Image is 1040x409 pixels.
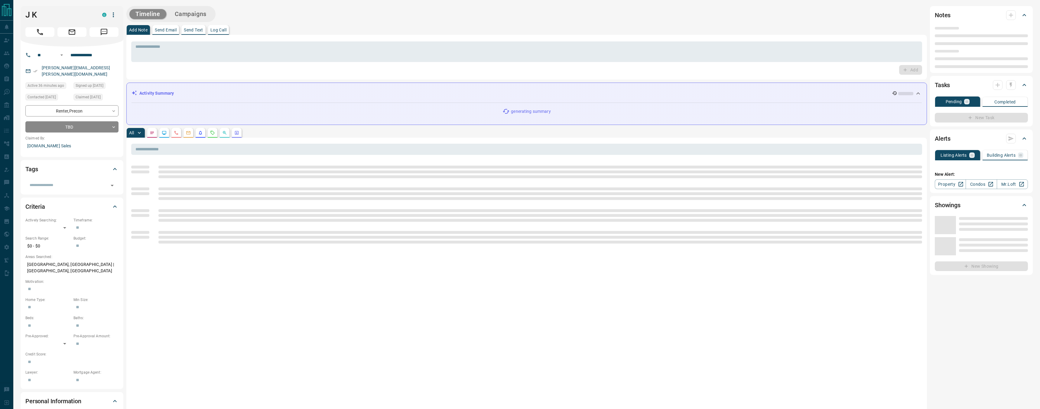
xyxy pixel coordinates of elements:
button: Open [108,181,116,190]
p: Credit Score: [25,352,119,357]
p: Home Type: [25,297,70,303]
p: Areas Searched: [25,254,119,260]
button: Open [58,51,65,59]
div: Notes [935,8,1028,22]
p: Beds: [25,315,70,321]
svg: Lead Browsing Activity [162,130,167,135]
span: Contacted [DATE] [28,94,56,100]
h2: Notes [935,10,951,20]
p: Listing Alerts [941,153,967,157]
a: Mr.Loft [997,179,1028,189]
p: Motivation: [25,279,119,284]
div: Mon Feb 26 2024 [73,94,119,102]
div: Tasks [935,78,1028,92]
div: Criteria [25,199,119,214]
div: Alerts [935,131,1028,146]
span: Signed up [DATE] [76,83,103,89]
h2: Alerts [935,134,951,143]
button: Timeline [129,9,166,19]
svg: Listing Alerts [198,130,203,135]
svg: Email Verified [33,69,37,73]
h2: Tasks [935,80,950,90]
button: Campaigns [169,9,213,19]
div: Mon Sep 21 2020 [25,94,70,102]
span: Active 36 minutes ago [28,83,64,89]
p: Pre-Approval Amount: [73,333,119,339]
p: Pending [946,100,962,104]
p: Send Text [184,28,203,32]
div: Activity Summary [132,88,922,99]
a: [PERSON_NAME][EMAIL_ADDRESS][PERSON_NAME][DOMAIN_NAME] [42,65,110,77]
div: Tags [25,162,119,176]
p: Mortgage Agent: [73,370,119,375]
p: $0 - $0 [25,241,70,251]
p: Min Size: [73,297,119,303]
span: Email [57,27,86,37]
h2: Tags [25,164,38,174]
p: Lawyer: [25,370,70,375]
svg: Calls [174,130,179,135]
p: Completed [994,100,1016,104]
p: [GEOGRAPHIC_DATA], [GEOGRAPHIC_DATA] | [GEOGRAPHIC_DATA], [GEOGRAPHIC_DATA] [25,260,119,276]
div: TBD [25,121,119,133]
a: Condos [966,179,997,189]
p: New Alert: [935,171,1028,178]
svg: Agent Actions [234,130,239,135]
p: Add Note [129,28,148,32]
p: Building Alerts [987,153,1016,157]
p: Activity Summary [139,90,174,97]
div: Sat Aug 29 2020 [73,82,119,91]
svg: Notes [150,130,154,135]
p: Search Range: [25,236,70,241]
p: Baths: [73,315,119,321]
p: Actively Searching: [25,218,70,223]
p: [DOMAIN_NAME] Sales [25,141,119,151]
p: Send Email [155,28,177,32]
h2: Personal Information [25,396,81,406]
svg: Requests [210,130,215,135]
svg: Opportunities [222,130,227,135]
p: Claimed By: [25,136,119,141]
span: Message [89,27,119,37]
span: Call [25,27,54,37]
p: All [129,131,134,135]
p: Log Call [210,28,226,32]
h1: J K [25,10,93,20]
svg: Emails [186,130,191,135]
span: Claimed [DATE] [76,94,101,100]
div: Showings [935,198,1028,212]
p: Timeframe: [73,218,119,223]
div: Renter , Precon [25,105,119,116]
p: Budget: [73,236,119,241]
h2: Showings [935,200,960,210]
p: generating summary [511,108,551,115]
div: Tue Oct 14 2025 [25,82,70,91]
a: Property [935,179,966,189]
div: condos.ca [102,13,106,17]
div: Personal Information [25,394,119,408]
h2: Criteria [25,202,45,211]
p: Pre-Approved: [25,333,70,339]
